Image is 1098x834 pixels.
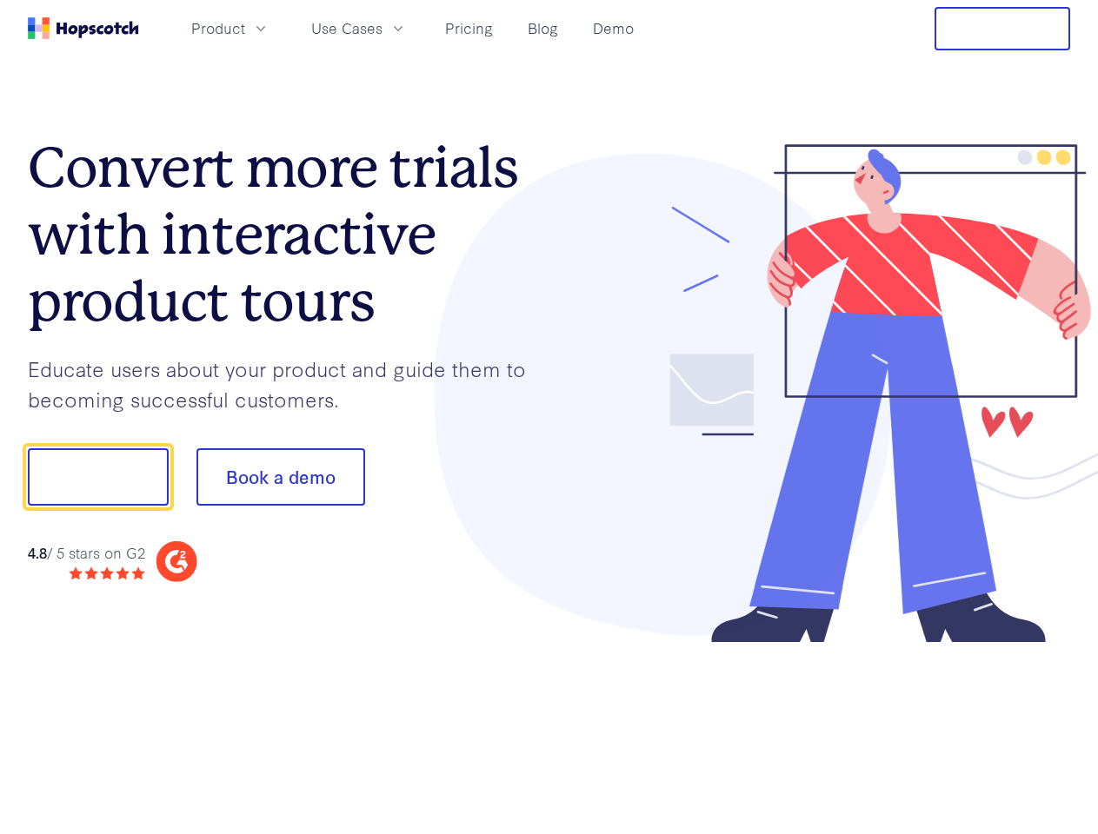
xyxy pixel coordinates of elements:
span: Product [191,17,245,39]
a: Home [28,17,139,39]
a: Pricing [438,14,500,43]
a: Demo [586,14,641,43]
h1: Convert more trials with interactive product tours [28,135,549,334]
strong: 4.8 [28,542,47,562]
button: Book a demo [196,448,365,506]
div: / 5 stars on G2 [28,542,145,564]
p: Educate users about your product and guide them to becoming successful customers. [28,354,549,414]
span: Use Cases [311,17,383,39]
a: Blog [521,14,565,43]
button: Show me! [28,448,169,506]
button: Use Cases [301,14,417,43]
button: Product [181,14,280,43]
button: Free Trial [935,7,1070,50]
